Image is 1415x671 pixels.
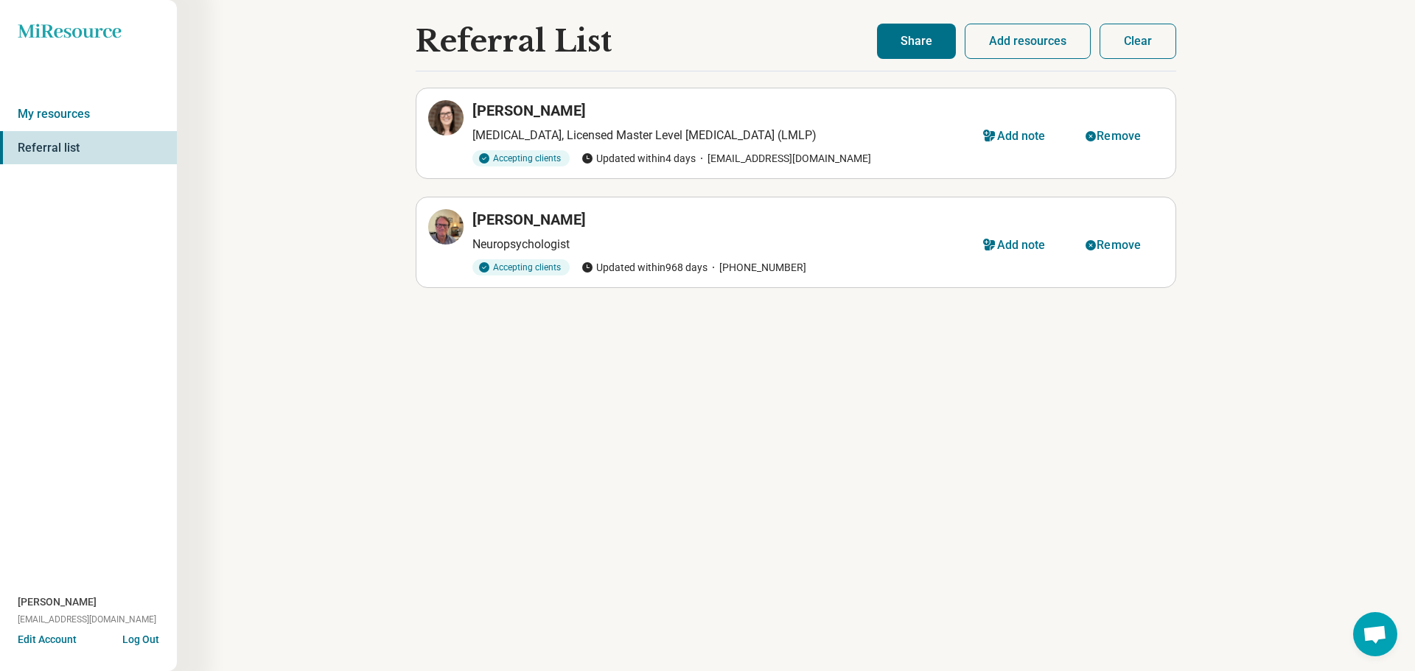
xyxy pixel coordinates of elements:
[1097,239,1141,251] div: Remove
[416,24,612,58] h1: Referral List
[997,130,1046,142] div: Add note
[696,151,871,166] span: [EMAIL_ADDRESS][DOMAIN_NAME]
[581,151,696,166] span: Updated within 4 days
[1353,612,1397,656] a: Open chat
[472,100,586,121] h3: [PERSON_NAME]
[122,632,159,644] button: Log Out
[18,632,77,647] button: Edit Account
[472,236,965,253] p: Neuropsychologist
[965,228,1069,263] button: Add note
[18,613,156,626] span: [EMAIL_ADDRESS][DOMAIN_NAME]
[18,594,97,610] span: [PERSON_NAME]
[1068,119,1164,154] button: Remove
[965,119,1069,154] button: Add note
[707,260,806,275] span: [PHONE_NUMBER]
[581,260,707,275] span: Updated within 968 days
[997,239,1046,251] div: Add note
[1068,228,1164,263] button: Remove
[472,127,965,144] p: [MEDICAL_DATA], Licensed Master Level [MEDICAL_DATA] (LMLP)
[877,24,956,59] button: Share
[1097,130,1141,142] div: Remove
[1100,24,1176,59] button: Clear
[965,24,1091,59] button: Add resources
[472,150,570,166] div: Accepting clients
[472,209,586,230] h3: [PERSON_NAME]
[472,259,570,275] div: Accepting clients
